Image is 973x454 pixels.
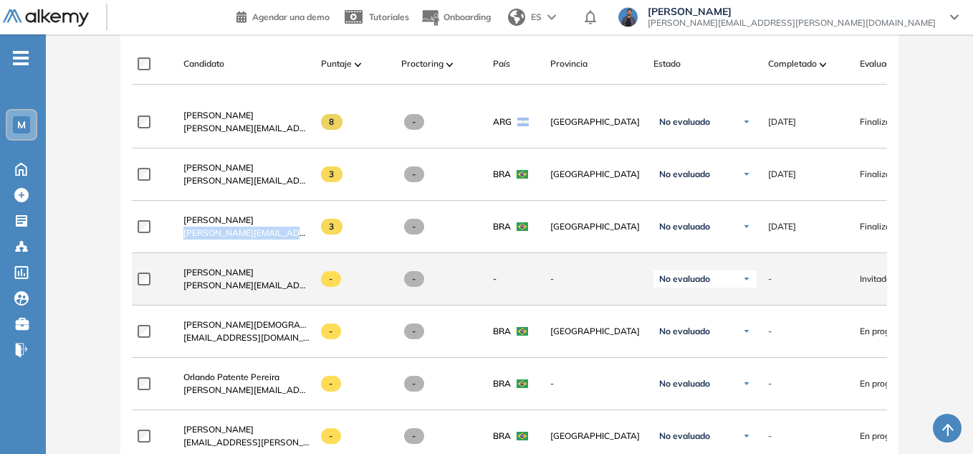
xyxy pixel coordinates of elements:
span: No evaluado [659,169,710,180]
span: [GEOGRAPHIC_DATA] [550,168,642,181]
span: - [321,428,342,444]
span: [EMAIL_ADDRESS][PERSON_NAME][DOMAIN_NAME] [183,436,310,449]
span: No evaluado [659,273,710,285]
span: BRA [493,220,511,233]
span: - [493,273,497,285]
span: [GEOGRAPHIC_DATA] [550,115,642,128]
span: - [404,219,425,235]
span: 3 [321,166,343,182]
a: [PERSON_NAME] [183,214,310,227]
span: Candidato [183,57,224,70]
span: Estado [653,57,681,70]
span: [GEOGRAPHIC_DATA] [550,220,642,233]
span: [PERSON_NAME][EMAIL_ADDRESS][PERSON_NAME][DOMAIN_NAME] [183,122,310,135]
span: Tutoriales [369,11,409,22]
span: BRA [493,377,511,390]
span: 3 [321,219,343,235]
img: BRA [517,327,528,336]
span: - [404,271,425,287]
a: Agendar una demo [236,7,330,24]
span: BRA [493,168,511,181]
img: Ícono de flecha [742,379,751,388]
span: - [321,271,342,287]
span: - [550,377,642,390]
a: [PERSON_NAME] [183,266,310,279]
span: [PERSON_NAME][DEMOGRAPHIC_DATA] [183,319,350,330]
span: - [404,428,425,444]
img: Ícono de flecha [742,222,751,231]
img: Ícono de flecha [742,327,751,336]
span: Completado [768,57,817,70]
span: No evaluado [659,430,710,442]
span: ARG [493,115,512,128]
span: BRA [493,430,511,443]
a: [PERSON_NAME] [183,423,310,436]
span: - [768,273,772,285]
button: Onboarding [421,2,491,33]
img: Ícono de flecha [742,432,751,440]
span: [PERSON_NAME][EMAIL_ADDRESS][PERSON_NAME][DOMAIN_NAME] [183,227,310,240]
span: En progreso [860,430,907,443]
span: - [768,430,772,443]
span: No evaluado [659,116,710,128]
span: - [550,273,642,285]
span: No evaluado [659,221,710,232]
img: Ícono de flecha [742,118,751,126]
img: BRA [517,379,528,388]
span: M [17,119,26,131]
span: [PERSON_NAME] [183,110,254,120]
span: País [493,57,510,70]
img: [missing "en.ARROW_ALT" translation] [355,62,362,67]
img: [missing "en.ARROW_ALT" translation] [446,62,454,67]
span: Finalizado [860,220,901,233]
span: Evaluación [860,57,903,70]
img: Logo [3,9,89,27]
span: [DATE] [768,168,796,181]
a: [PERSON_NAME] [183,109,310,122]
span: [PERSON_NAME] [183,424,254,435]
span: Invitado [860,273,891,285]
span: - [768,325,772,338]
span: [PERSON_NAME] [183,214,254,225]
span: [PERSON_NAME] [648,6,936,17]
img: Ícono de flecha [742,170,751,179]
span: [PERSON_NAME] [183,162,254,173]
a: [PERSON_NAME][DEMOGRAPHIC_DATA] [183,318,310,331]
span: 8 [321,114,343,130]
span: [PERSON_NAME] [183,267,254,278]
span: [GEOGRAPHIC_DATA] [550,325,642,338]
img: [missing "en.ARROW_ALT" translation] [820,62,827,67]
span: [PERSON_NAME][EMAIL_ADDRESS][DOMAIN_NAME] [183,174,310,187]
img: BRA [517,432,528,440]
img: BRA [517,170,528,179]
span: - [321,323,342,339]
span: No evaluado [659,378,710,389]
span: Proctoring [401,57,444,70]
img: BRA [517,222,528,231]
a: [PERSON_NAME] [183,161,310,174]
img: Ícono de flecha [742,275,751,283]
span: Agendar una demo [252,11,330,22]
i: - [13,57,29,60]
span: - [404,376,425,392]
a: Orlando Patente Pereira [183,371,310,384]
span: [PERSON_NAME][EMAIL_ADDRESS][PERSON_NAME][DOMAIN_NAME] [648,17,936,29]
span: - [321,376,342,392]
span: [GEOGRAPHIC_DATA] [550,430,642,443]
span: - [404,166,425,182]
span: Finalizado [860,168,901,181]
span: [EMAIL_ADDRESS][DOMAIN_NAME] [183,331,310,344]
span: Provincia [550,57,588,70]
span: Puntaje [321,57,352,70]
span: - [404,323,425,339]
span: - [404,114,425,130]
span: ES [531,11,542,24]
img: arrow [547,14,556,20]
span: En progreso [860,377,907,390]
span: [PERSON_NAME][EMAIL_ADDRESS][PERSON_NAME][DOMAIN_NAME] [183,279,310,292]
span: [DATE] [768,220,796,233]
img: world [508,9,525,26]
span: [PERSON_NAME][EMAIL_ADDRESS][DOMAIN_NAME] [183,384,310,397]
span: BRA [493,325,511,338]
span: En progreso [860,325,907,338]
